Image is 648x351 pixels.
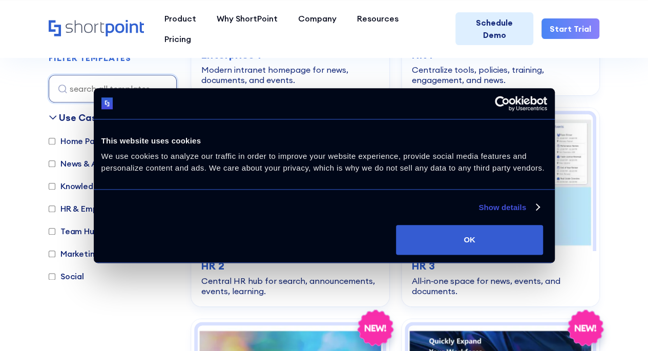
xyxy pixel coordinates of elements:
[101,98,113,110] img: logo
[597,302,648,351] iframe: Chat Widget
[164,12,196,25] div: Product
[164,33,191,45] div: Pricing
[347,8,409,29] a: Resources
[49,138,55,144] input: Home Pages
[49,75,177,102] input: search all templates
[154,8,206,29] a: Product
[201,276,379,296] div: Central HR hub for search, announcements, events, learning.
[154,29,201,49] a: Pricing
[49,135,109,147] label: Home Pages
[49,183,55,190] input: Knowledge Base
[49,225,99,237] label: Team Hub
[49,205,55,212] input: HR & Employees Resources
[49,202,166,215] label: HR & Employees Resources
[49,247,100,260] label: Marketing
[541,18,599,39] a: Start Trial
[412,65,590,85] div: Centralize tools, policies, training, engagement, and news.
[412,258,590,274] h3: HR 3
[49,54,131,63] h2: FILTER TEMPLATES
[298,12,337,25] div: Company
[288,8,347,29] a: Company
[457,96,547,111] a: Usercentrics Cookiebot - opens in a new window
[201,65,379,85] div: Modern intranet homepage for news, documents, and events.
[49,251,55,257] input: Marketing
[49,20,144,37] a: Home
[59,111,102,125] div: Use Case
[206,8,288,29] a: Why ShortPoint
[478,201,539,214] a: Show details
[49,270,84,282] label: Social
[217,12,278,25] div: Why ShortPoint
[49,273,55,280] input: Social
[412,276,590,296] div: All‑in‑one space for news, events, and documents.
[101,152,545,172] span: We use cookies to analyze our traffic in order to improve your website experience, provide social...
[49,160,55,167] input: News & Announcement
[357,12,399,25] div: Resources
[396,225,543,255] button: OK
[49,157,151,170] label: News & Announcement
[49,228,55,235] input: Team Hub
[455,12,533,45] a: Schedule Demo
[201,258,379,274] h3: HR 2
[49,180,124,192] label: Knowledge Base
[101,135,547,147] div: This website uses cookies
